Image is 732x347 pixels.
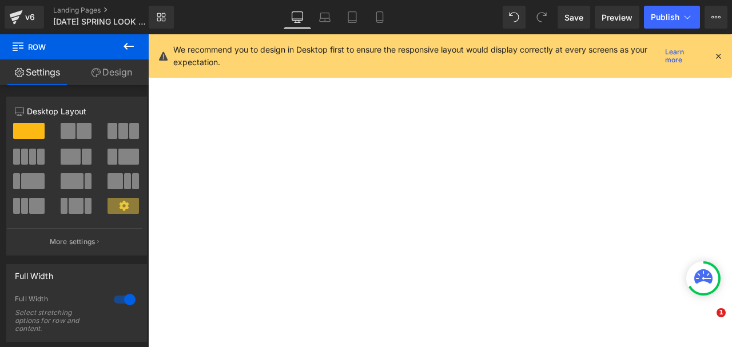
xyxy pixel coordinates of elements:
[7,228,142,255] button: More settings
[15,265,53,281] div: Full Width
[74,59,149,85] a: Design
[15,309,101,333] div: Select stretching options for row and content.
[15,105,138,117] p: Desktop Layout
[366,6,393,29] a: Mobile
[11,34,126,59] span: Row
[173,43,661,69] p: We recommend you to design in Desktop first to ensure the responsive layout would display correct...
[564,11,583,23] span: Save
[15,294,102,306] div: Full Width
[53,17,146,26] span: [DATE] SPRING LOOK BOOK
[530,6,553,29] button: Redo
[149,6,174,29] a: New Library
[339,6,366,29] a: Tablet
[705,6,727,29] button: More
[284,6,311,29] a: Desktop
[595,6,639,29] a: Preview
[53,6,168,15] a: Landing Pages
[602,11,632,23] span: Preview
[23,10,37,25] div: v6
[661,49,705,63] a: Learn more
[503,6,526,29] button: Undo
[311,6,339,29] a: Laptop
[644,6,700,29] button: Publish
[5,6,44,29] a: v6
[651,13,679,22] span: Publish
[717,308,726,317] span: 1
[693,308,721,336] iframe: Intercom live chat
[50,237,96,247] p: More settings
